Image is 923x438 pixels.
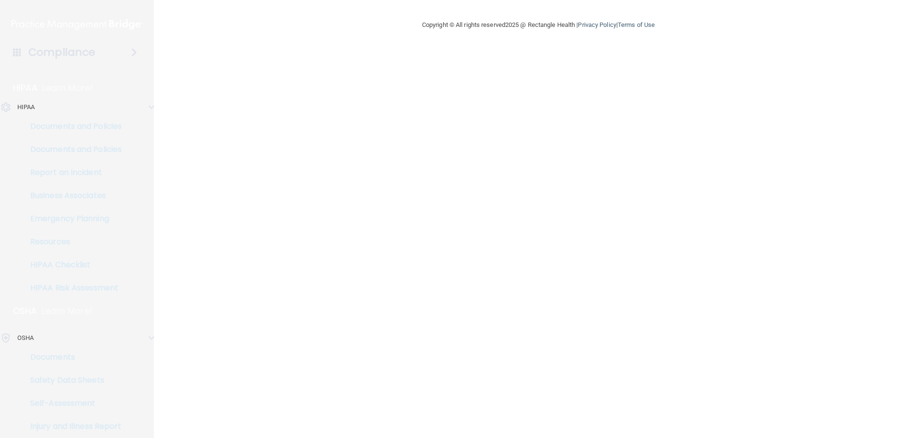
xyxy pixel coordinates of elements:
p: Self-Assessment [6,399,137,408]
div: Copyright © All rights reserved 2025 @ Rectangle Health | | [363,10,714,40]
p: Resources [6,237,137,247]
p: Safety Data Sheets [6,375,137,385]
p: OSHA [17,332,34,344]
p: HIPAA Checklist [6,260,137,270]
a: Privacy Policy [578,21,616,28]
p: HIPAA [13,82,37,94]
p: Report an Incident [6,168,137,177]
p: HIPAA [17,101,35,113]
p: OSHA [13,305,37,317]
p: Documents and Policies [6,122,137,131]
p: Emergency Planning [6,214,137,224]
p: HIPAA Risk Assessment [6,283,137,293]
a: Terms of Use [618,21,655,28]
p: Injury and Illness Report [6,422,137,431]
img: PMB logo [12,15,142,34]
p: Learn More! [42,82,93,94]
p: Documents [6,352,137,362]
p: Documents and Policies [6,145,137,154]
h4: Compliance [28,46,95,59]
p: Learn More! [42,305,93,317]
p: Business Associates [6,191,137,200]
